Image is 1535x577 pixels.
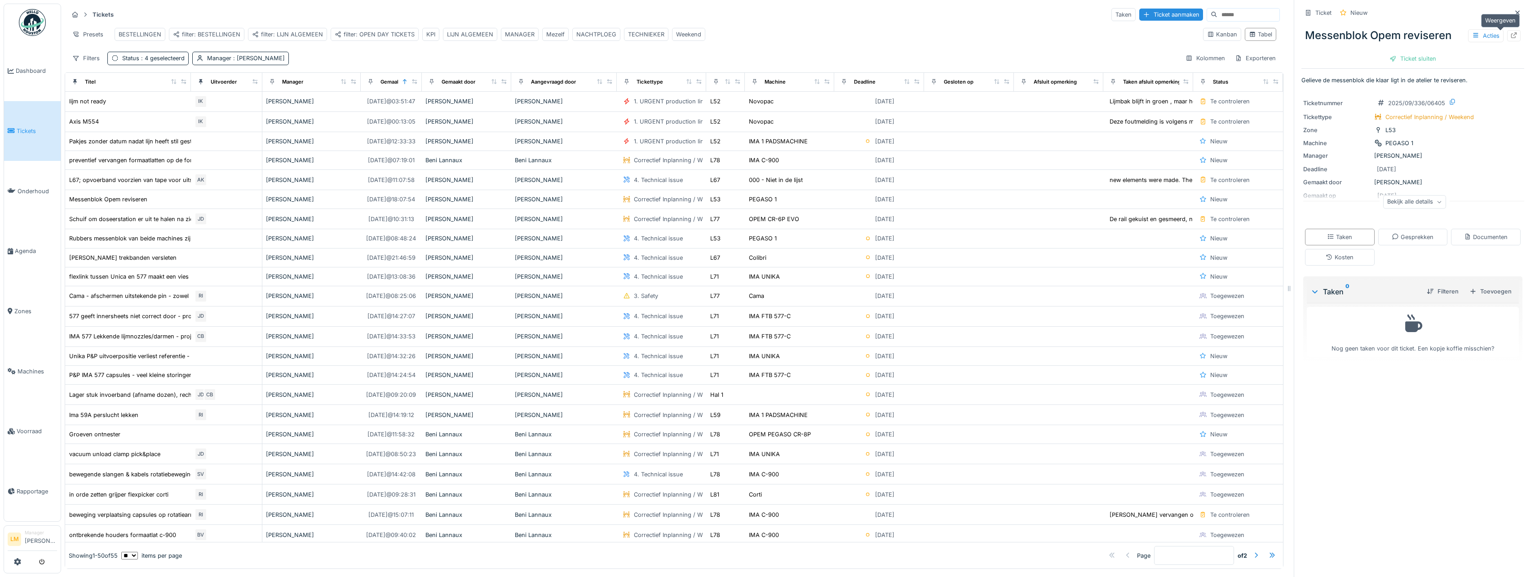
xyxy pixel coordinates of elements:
[1210,176,1250,184] div: Te controleren
[69,195,147,204] div: Messenblok Opem reviseren
[266,97,357,106] div: [PERSON_NAME]
[195,388,207,401] div: JD
[1210,312,1244,320] div: Toegewezen
[8,529,57,551] a: LM Manager[PERSON_NAME]
[1377,165,1396,173] div: [DATE]
[875,332,894,341] div: [DATE]
[69,371,235,379] div: P&P IMA 577 capsules - veel kleine storingen - project FPFH
[69,215,197,223] div: Schuif om doseerstation er uit te halen na zien
[195,330,207,343] div: CB
[1210,371,1227,379] div: Nieuw
[1111,8,1136,21] div: Taken
[749,117,774,126] div: Novopac
[710,312,719,320] div: L71
[875,117,894,126] div: [DATE]
[1385,139,1413,147] div: PEGASO 1
[4,101,61,161] a: Tickets
[69,137,202,146] div: Pakjes zonder datum nadat lijn heeft stil gestaan
[1213,78,1228,86] div: Status
[425,352,508,360] div: [PERSON_NAME]
[875,272,894,281] div: [DATE]
[4,41,61,101] a: Dashboard
[266,411,357,419] div: [PERSON_NAME]
[25,529,57,549] li: [PERSON_NAME]
[1327,233,1352,241] div: Taken
[69,253,177,262] div: [PERSON_NAME] trekbanden versleten
[1301,24,1524,47] div: Messenblok Opem reviseren
[266,391,357,399] div: [PERSON_NAME]
[875,430,894,439] div: [DATE]
[425,137,508,146] div: [PERSON_NAME]
[4,221,61,281] a: Agenda
[1313,311,1513,353] div: Nog geen taken voor dit ticket. Een kopje koffie misschien?
[515,470,613,479] div: Beni Lannaux
[634,450,722,458] div: Correctief Inplanning / Weekend
[1385,126,1396,134] div: L53
[211,78,237,86] div: Uitvoerder
[1210,234,1227,243] div: Nieuw
[4,462,61,522] a: Rapportage
[1303,178,1371,186] div: Gemaakt door
[252,30,323,39] div: filter: LIJN ALGEMEEN
[515,195,613,204] div: [PERSON_NAME]
[231,55,285,62] span: : [PERSON_NAME]
[749,176,803,184] div: 000 - Niet in de lijst
[749,215,799,223] div: OPEM CR-6P EVO
[634,332,683,341] div: 4. Technical issue
[1303,151,1371,160] div: Manager
[1345,286,1349,297] sup: 0
[195,115,207,128] div: IK
[576,30,616,39] div: NACHTPLOEG
[425,470,508,479] div: Beni Lannaux
[425,292,508,300] div: [PERSON_NAME]
[195,468,207,480] div: SV
[1326,253,1354,262] div: Kosten
[8,533,21,546] li: LM
[368,411,414,419] div: [DATE] @ 14:19:12
[515,312,613,320] div: [PERSON_NAME]
[1386,53,1440,65] div: Ticket sluiten
[367,352,416,360] div: [DATE] @ 14:32:26
[69,156,239,164] div: preventief vervangen formaatlatten op de formaatband C-900
[1303,113,1371,121] div: Tickettype
[69,391,239,399] div: Lager stuk invoerband (afname dozen), rechts, robot L53/59.
[447,30,493,39] div: LIJN ALGEMEEN
[1231,52,1280,65] div: Exporteren
[1210,195,1227,204] div: Nieuw
[4,401,61,462] a: Voorraad
[1464,233,1508,241] div: Documenten
[1110,97,1240,106] div: Lijmbak blijft in groen , maar heb gezien dat s...
[266,332,357,341] div: [PERSON_NAME]
[367,272,416,281] div: [DATE] @ 13:08:36
[749,156,779,164] div: IMA C-900
[266,272,357,281] div: [PERSON_NAME]
[367,371,416,379] div: [DATE] @ 14:24:54
[710,195,721,204] div: L53
[266,195,357,204] div: [PERSON_NAME]
[69,234,265,243] div: Rubbers messenblok van beide machines zijn los of stukken ontbreken
[266,137,357,146] div: [PERSON_NAME]
[425,195,508,204] div: [PERSON_NAME]
[710,215,720,223] div: L77
[68,52,104,65] div: Filters
[749,430,811,439] div: OPEM PEGASO CR-8P
[944,78,973,86] div: Gesloten op
[875,391,894,399] div: [DATE]
[367,470,416,479] div: [DATE] @ 14:42:08
[749,292,764,300] div: Cama
[515,292,613,300] div: [PERSON_NAME]
[1210,411,1244,419] div: Toegewezen
[266,352,357,360] div: [PERSON_NAME]
[195,95,207,108] div: IK
[710,176,720,184] div: L67
[425,391,508,399] div: [PERSON_NAME]
[1210,272,1227,281] div: Nieuw
[634,97,737,106] div: 1. URGENT production line disruption
[875,253,894,262] div: [DATE]
[266,253,357,262] div: [PERSON_NAME]
[710,272,719,281] div: L71
[425,312,508,320] div: [PERSON_NAME]
[710,430,720,439] div: L78
[515,430,613,439] div: Beni Lannaux
[1210,430,1227,439] div: Nieuw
